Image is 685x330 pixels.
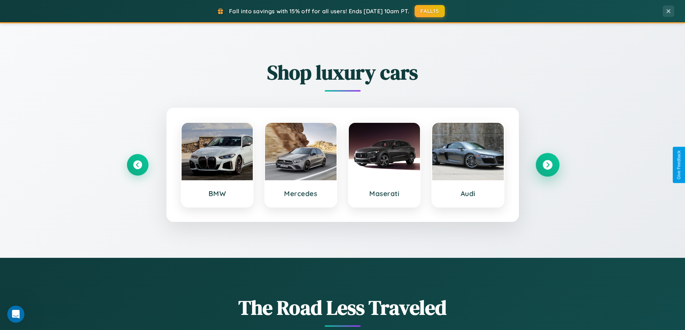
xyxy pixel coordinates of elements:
[676,150,681,180] div: Give Feedback
[127,294,558,321] h1: The Road Less Traveled
[229,8,409,15] span: Fall into savings with 15% off for all users! Ends [DATE] 10am PT.
[439,189,497,198] h3: Audi
[127,59,558,86] h2: Shop luxury cars
[7,306,24,323] iframe: Intercom live chat
[189,189,246,198] h3: BMW
[272,189,329,198] h3: Mercedes
[415,5,445,17] button: FALL15
[356,189,413,198] h3: Maserati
